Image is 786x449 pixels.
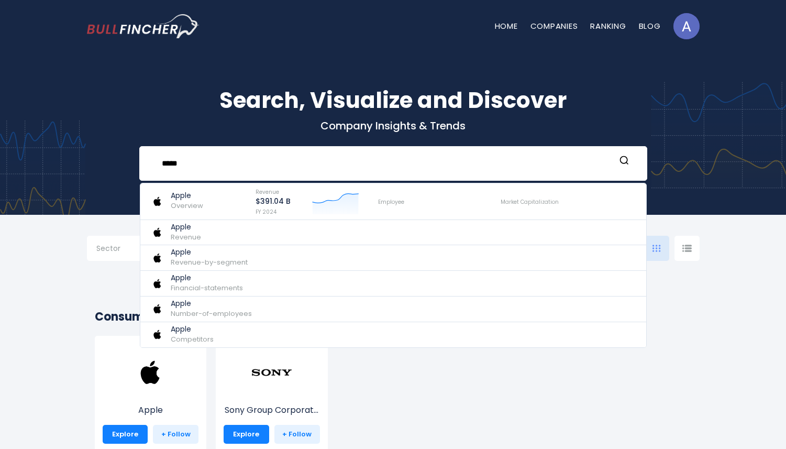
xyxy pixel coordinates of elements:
[153,425,198,444] a: + Follow
[171,325,214,334] p: Apple
[590,20,626,31] a: Ranking
[95,308,692,325] h2: Consumer Electronics
[171,248,248,257] p: Apple
[256,197,291,206] p: $391.04 B
[171,334,214,344] span: Competitors
[224,404,320,417] p: Sony Group Corporation
[87,14,200,38] a: Go to homepage
[617,155,631,169] button: Search
[87,119,700,133] p: Company Insights & Trends
[171,191,203,200] p: Apple
[501,198,559,206] span: Market Capitalization
[256,188,279,196] span: Revenue
[140,245,646,271] a: Apple Revenue-by-segment
[103,371,199,417] a: Apple
[171,273,243,282] p: Apple
[87,84,700,117] h1: Search, Visualize and Discover
[103,425,148,444] a: Explore
[140,322,646,347] a: Apple Competitors
[171,201,203,211] span: Overview
[256,208,276,216] span: FY 2024
[87,14,200,38] img: bullfincher logo
[639,20,661,31] a: Blog
[171,257,248,267] span: Revenue-by-segment
[96,240,163,259] input: Selection
[224,425,269,444] a: Explore
[103,404,199,417] p: Apple
[251,352,293,393] img: SONY.png
[171,309,252,319] span: Number-of-employees
[129,352,171,393] img: AAPL.png
[96,244,120,253] span: Sector
[171,223,201,232] p: Apple
[378,198,404,206] span: Employee
[171,283,243,293] span: Financial-statements
[140,271,646,297] a: Apple Financial-statements
[682,245,692,252] img: icon-comp-list-view.svg
[140,183,646,220] a: Apple Overview Revenue $391.04 B FY 2024 Employee Market Capitalization
[224,371,320,417] a: Sony Group Corporat...
[652,245,661,252] img: icon-comp-grid.svg
[530,20,578,31] a: Companies
[140,220,646,246] a: Apple Revenue
[171,232,201,242] span: Revenue
[274,425,320,444] a: + Follow
[140,297,646,322] a: Apple Number-of-employees
[171,299,252,308] p: Apple
[495,20,518,31] a: Home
